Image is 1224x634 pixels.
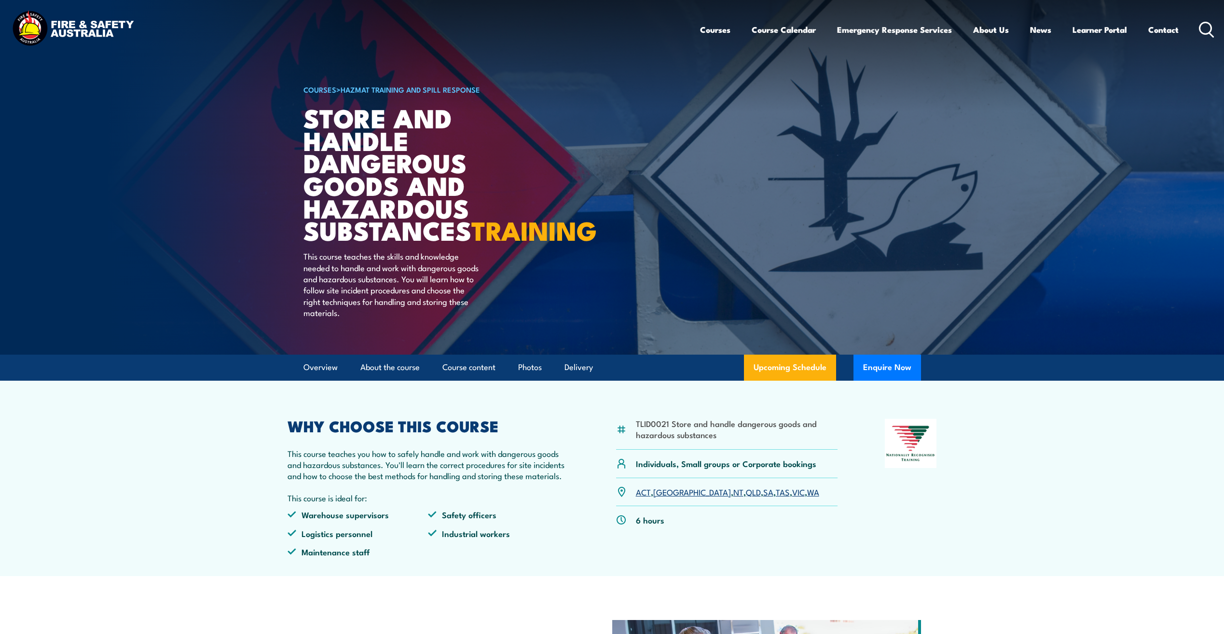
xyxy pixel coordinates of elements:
[776,486,790,497] a: TAS
[700,17,730,42] a: Courses
[303,106,542,241] h1: Store And Handle Dangerous Goods and Hazardous Substances
[341,84,480,95] a: HAZMAT Training and Spill Response
[1030,17,1051,42] a: News
[288,448,569,482] p: This course teaches you how to safely handle and work with dangerous goods and hazardous substanc...
[636,486,651,497] a: ACT
[303,83,542,95] h6: >
[636,458,816,469] p: Individuals, Small groups or Corporate bookings
[792,486,805,497] a: VIC
[518,355,542,380] a: Photos
[733,486,743,497] a: NT
[636,418,838,441] li: TLID0021 Store and handle dangerous goods and hazardous substances
[442,355,495,380] a: Course content
[564,355,593,380] a: Delivery
[807,486,819,497] a: WA
[303,84,336,95] a: COURSES
[744,355,836,381] a: Upcoming Schedule
[471,209,597,249] strong: TRAINING
[303,250,480,318] p: This course teaches the skills and knowledge needed to handle and work with dangerous goods and h...
[653,486,731,497] a: [GEOGRAPHIC_DATA]
[303,355,338,380] a: Overview
[1148,17,1179,42] a: Contact
[636,486,819,497] p: , , , , , , ,
[885,419,937,468] img: Nationally Recognised Training logo.
[428,509,569,520] li: Safety officers
[288,546,428,557] li: Maintenance staff
[853,355,921,381] button: Enquire Now
[973,17,1009,42] a: About Us
[360,355,420,380] a: About the course
[746,486,761,497] a: QLD
[288,419,569,432] h2: WHY CHOOSE THIS COURSE
[763,486,773,497] a: SA
[837,17,952,42] a: Emergency Response Services
[428,528,569,539] li: Industrial workers
[1073,17,1127,42] a: Learner Portal
[636,514,664,525] p: 6 hours
[288,528,428,539] li: Logistics personnel
[752,17,816,42] a: Course Calendar
[288,509,428,520] li: Warehouse supervisors
[288,492,569,503] p: This course is ideal for:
